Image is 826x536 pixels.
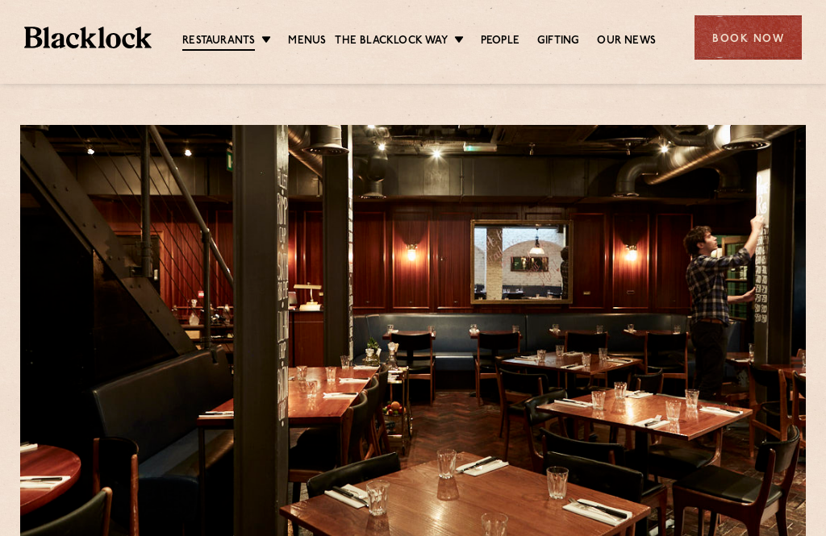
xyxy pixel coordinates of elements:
a: People [481,33,519,49]
a: Our News [597,33,656,49]
a: Restaurants [182,33,255,51]
div: Book Now [695,15,802,60]
a: The Blacklock Way [335,33,447,49]
img: BL_Textured_Logo-footer-cropped.svg [24,27,152,48]
a: Gifting [537,33,579,49]
a: Menus [288,33,326,49]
